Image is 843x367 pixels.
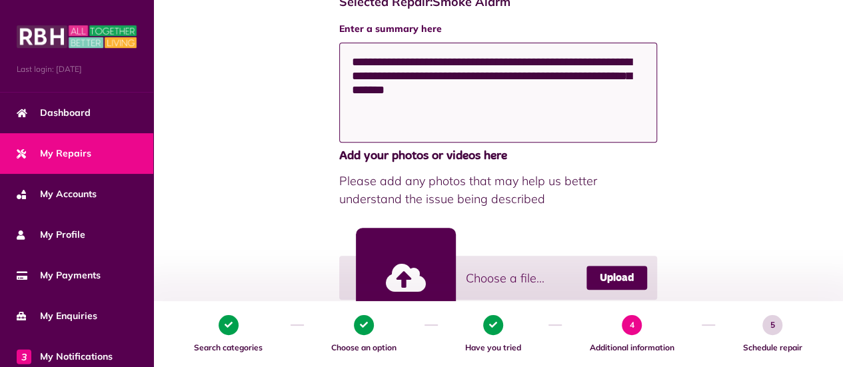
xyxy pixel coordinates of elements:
[219,315,239,335] span: 1
[354,315,374,335] span: 2
[339,147,658,165] span: Add your photos or videos here
[17,187,97,201] span: My Accounts
[17,106,91,120] span: Dashboard
[622,315,642,335] span: 4
[17,228,85,242] span: My Profile
[17,309,97,323] span: My Enquiries
[17,349,31,364] span: 3
[762,315,782,335] span: 5
[17,63,137,75] span: Last login: [DATE]
[311,342,418,354] span: Choose an option
[17,147,91,161] span: My Repairs
[17,23,137,50] img: MyRBH
[173,342,284,354] span: Search categories
[339,22,658,36] label: Enter a summary here
[586,266,647,290] a: Upload
[466,269,544,287] span: Choose a file...
[568,342,695,354] span: Additional information
[339,172,658,208] span: Please add any photos that may help us better understand the issue being described
[483,315,503,335] span: 3
[722,342,823,354] span: Schedule repair
[444,342,542,354] span: Have you tried
[17,268,101,282] span: My Payments
[17,350,113,364] span: My Notifications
